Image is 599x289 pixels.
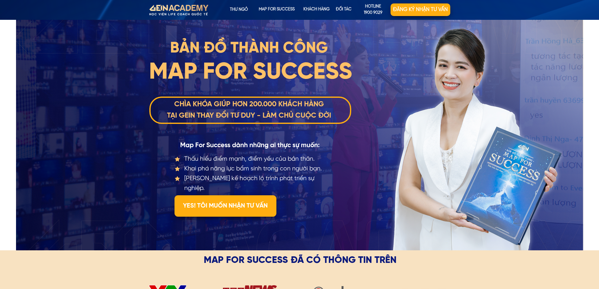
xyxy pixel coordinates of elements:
h3: MAP FOR SUCCESS ĐÃ CÓ THÔNG TIN TRÊN [142,255,458,266]
li: [PERSON_NAME] kế hoạch lộ trình phát triển sự nghiệp. [175,174,330,193]
h3: CHÌA KHÓA GIÚP HƠN 200.000 KHÁCH HÀNG TẠI GEIN THAY ĐỔI TƯ DUY - LÀM CHỦ CUỘC ĐỜI [147,99,351,122]
li: Khai phá năng lực bẩm sinh trong con người bạn. [175,164,330,174]
p: YES! TÔI MUỐN NHẬN TƯ VẤN [175,195,276,217]
p: KHÁCH HÀNG [301,3,332,16]
span: BẢN ĐỒ THÀNH CÔNG [170,41,328,56]
h3: Map For Success dành những ai thực sự muốn: [168,140,332,151]
span: MAP FOR SUCCESS [149,60,352,84]
p: hotline 1900 9029 [356,3,391,17]
p: Đăng ký nhận tư vấn [391,3,450,16]
li: Thấu hiểu điểm mạnh, điểm yếu của bản thân. [175,154,330,164]
p: Đối tác [330,3,358,16]
a: hotline1900 9029 [356,3,391,16]
p: map for success [258,3,295,16]
p: Thư ngỏ [219,3,258,16]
